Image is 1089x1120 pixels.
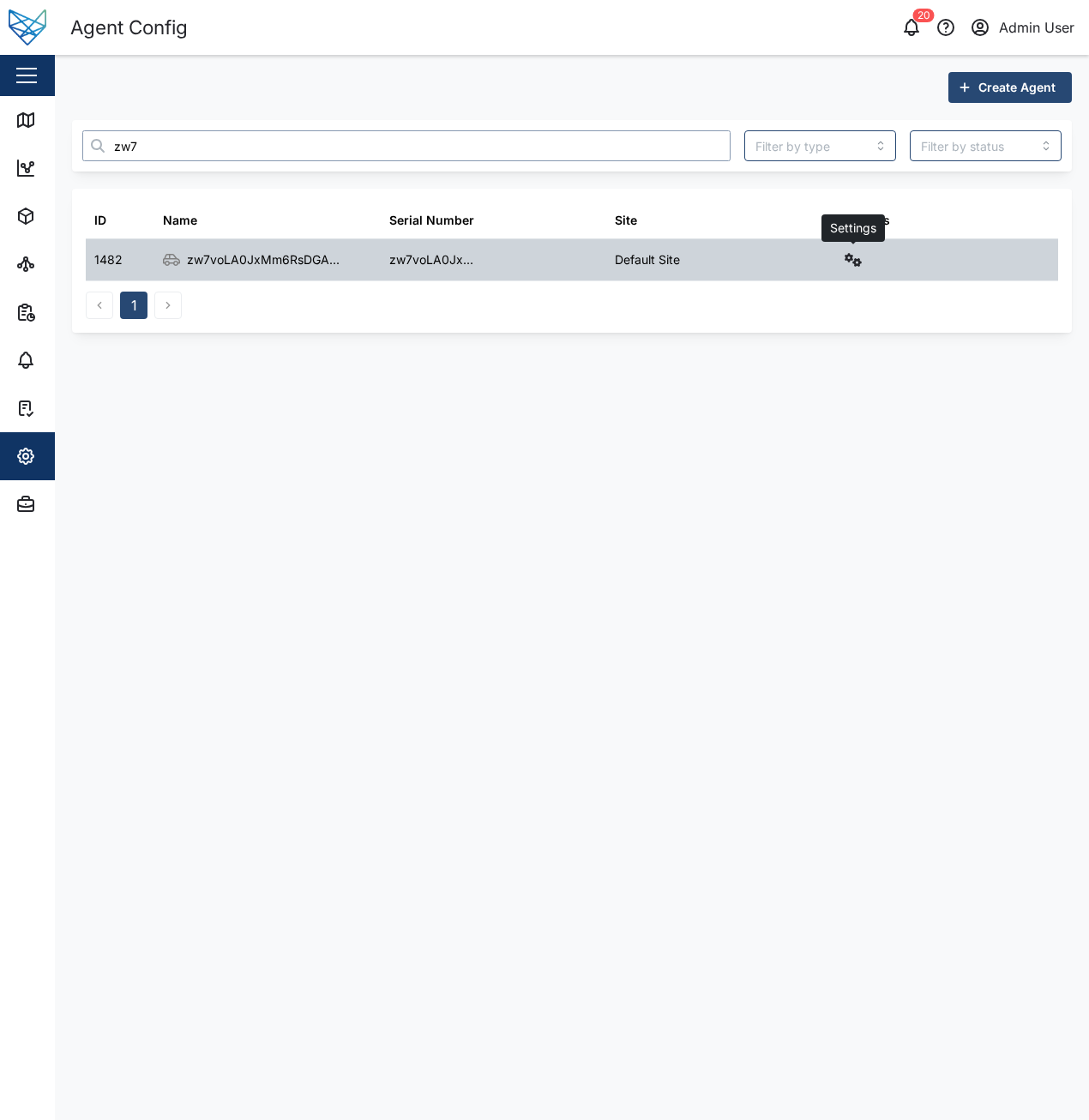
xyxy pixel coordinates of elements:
[615,211,637,230] div: Site
[94,250,123,269] div: 1482
[45,447,105,466] div: Settings
[389,250,473,269] div: zw7voLA0Jx...
[45,303,103,322] div: Reports
[968,15,1075,39] button: Admin User
[94,211,106,230] div: ID
[163,211,197,230] div: Name
[999,17,1074,39] div: Admin User
[45,255,86,274] div: Sites
[45,111,83,129] div: Map
[615,250,680,269] div: Default Site
[120,292,147,319] button: 1
[187,250,340,269] div: zw7voLA0JxMm6RsDGA...
[389,211,474,230] div: Serial Number
[45,399,92,418] div: Tasks
[70,13,188,43] div: Agent Config
[45,207,98,226] div: Assets
[948,72,1072,103] button: Create Agent
[45,495,95,514] div: Admin
[744,130,896,161] input: Filter by type
[9,9,46,46] img: Main Logo
[82,130,731,161] input: Search agent here...
[978,73,1056,102] span: Create Agent
[45,159,122,178] div: Dashboard
[841,211,890,230] div: Settings
[910,130,1062,161] input: Filter by status
[45,351,98,370] div: Alarms
[913,9,935,22] div: 20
